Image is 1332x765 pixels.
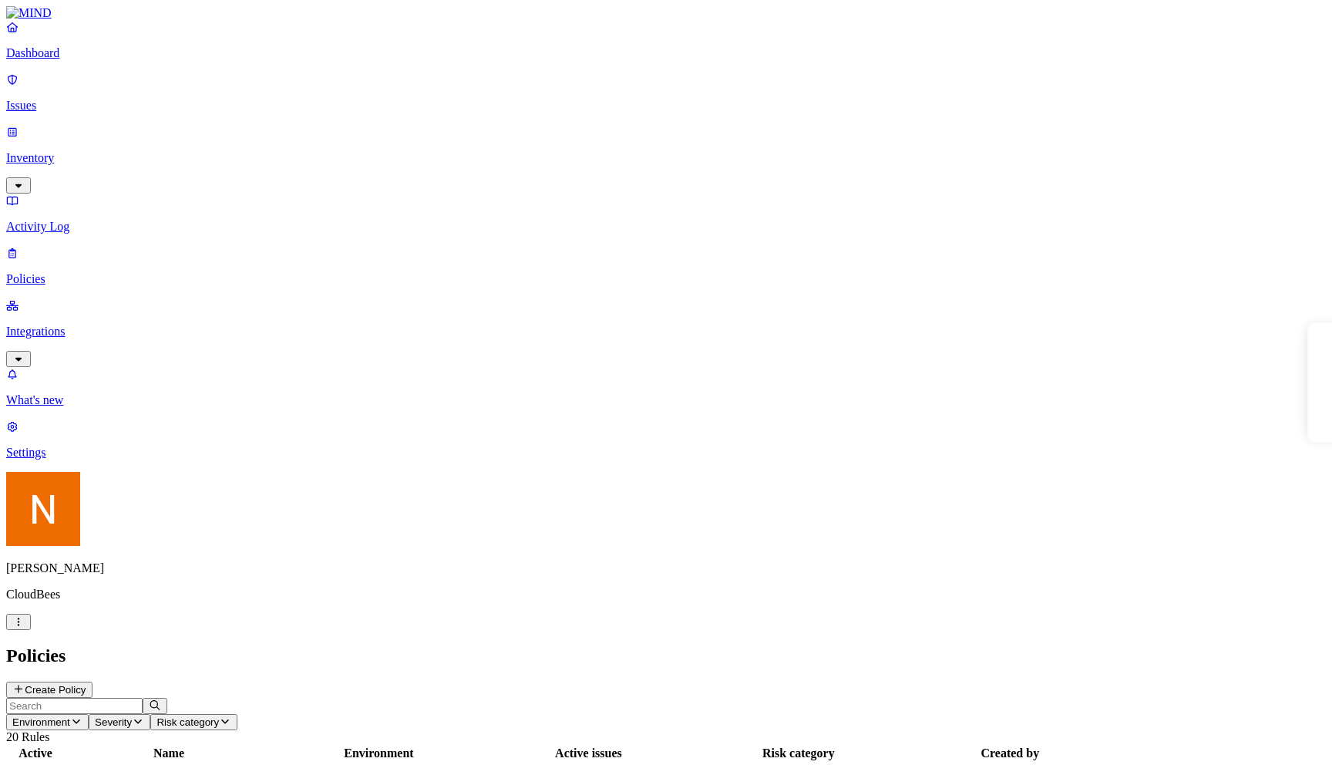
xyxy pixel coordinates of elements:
img: Nitai Mishary [6,472,80,546]
a: Dashboard [6,20,1326,60]
button: Create Policy [6,682,92,698]
p: What's new [6,393,1326,407]
div: Environment [275,746,483,760]
h2: Policies [6,645,1326,666]
span: Environment [12,716,70,728]
span: Severity [95,716,132,728]
span: Risk category [156,716,219,728]
a: Settings [6,420,1326,460]
p: Integrations [6,325,1326,339]
a: Activity Log [6,194,1326,234]
p: Issues [6,99,1326,113]
img: MIND [6,6,52,20]
div: Active [8,746,62,760]
p: Activity Log [6,220,1326,234]
div: Active issues [486,746,691,760]
div: Name [66,746,272,760]
a: Integrations [6,298,1326,365]
p: Dashboard [6,46,1326,60]
input: Search [6,698,143,714]
p: CloudBees [6,588,1326,602]
p: Settings [6,446,1326,460]
a: What's new [6,367,1326,407]
p: Policies [6,272,1326,286]
a: MIND [6,6,1326,20]
a: Issues [6,72,1326,113]
div: Risk category [695,746,903,760]
a: Inventory [6,125,1326,191]
p: Inventory [6,151,1326,165]
p: [PERSON_NAME] [6,561,1326,575]
div: Created by [906,746,1115,760]
a: Policies [6,246,1326,286]
span: 20 Rules [6,730,49,743]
